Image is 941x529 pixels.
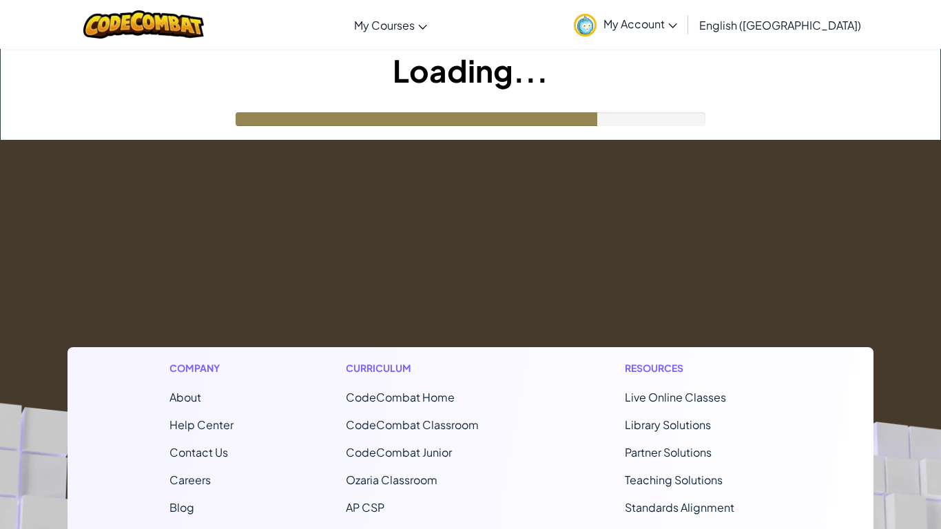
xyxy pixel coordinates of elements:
[346,500,384,515] a: AP CSP
[692,6,868,43] a: English ([GEOGRAPHIC_DATA])
[169,361,234,375] h1: Company
[169,500,194,515] a: Blog
[625,417,711,432] a: Library Solutions
[625,445,712,459] a: Partner Solutions
[347,6,434,43] a: My Courses
[625,500,734,515] a: Standards Alignment
[625,361,772,375] h1: Resources
[346,417,479,432] a: CodeCombat Classroom
[169,473,211,487] a: Careers
[567,3,684,46] a: My Account
[354,18,415,32] span: My Courses
[625,473,723,487] a: Teaching Solutions
[346,390,455,404] span: CodeCombat Home
[346,445,452,459] a: CodeCombat Junior
[169,445,228,459] span: Contact Us
[574,14,597,37] img: avatar
[699,18,861,32] span: English ([GEOGRAPHIC_DATA])
[1,49,940,92] h1: Loading...
[169,390,201,404] a: About
[625,390,726,404] a: Live Online Classes
[346,361,513,375] h1: Curriculum
[83,10,204,39] img: CodeCombat logo
[603,17,677,31] span: My Account
[346,473,437,487] a: Ozaria Classroom
[169,417,234,432] a: Help Center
